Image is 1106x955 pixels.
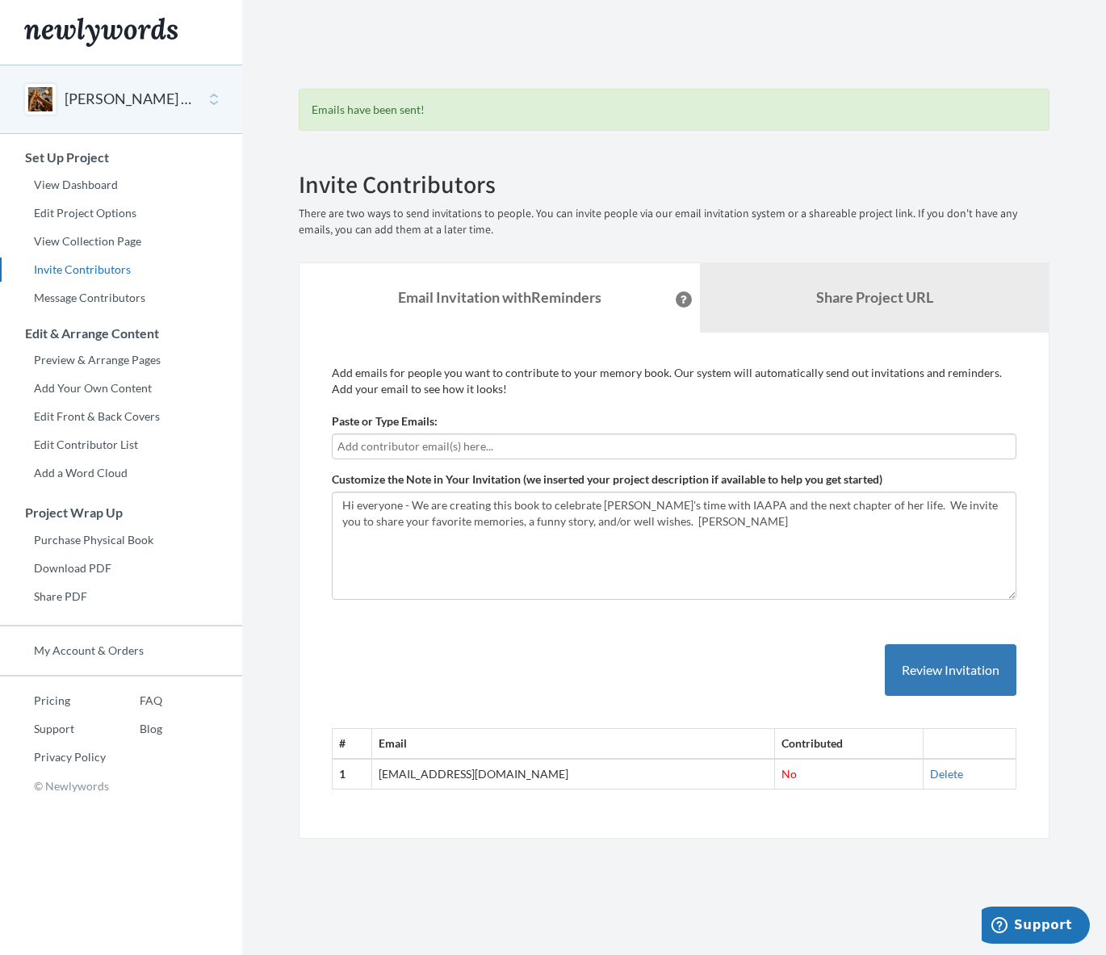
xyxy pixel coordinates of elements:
button: [PERSON_NAME] Retirement [65,89,195,110]
th: # [333,729,372,759]
b: Share Project URL [816,288,933,306]
p: There are two ways to send invitations to people. You can invite people via our email invitation ... [299,206,1049,238]
a: FAQ [106,689,162,713]
h2: Invite Contributors [299,171,1049,198]
h3: Project Wrap Up [1,505,242,520]
img: Newlywords logo [24,18,178,47]
div: Emails have been sent! [299,89,1049,131]
h3: Set Up Project [1,150,242,165]
input: Add contributor email(s) here... [337,438,1011,455]
th: Email [372,729,775,759]
td: [EMAIL_ADDRESS][DOMAIN_NAME] [372,759,775,789]
label: Paste or Type Emails: [332,413,438,429]
button: Review Invitation [885,644,1016,697]
th: Contributed [775,729,924,759]
label: Customize the Note in Your Invitation (we inserted your project description if available to help ... [332,471,882,488]
a: Delete [930,767,963,781]
p: Add emails for people you want to contribute to your memory book. Our system will automatically s... [332,365,1016,397]
textarea: Hi everyone - We are creating this book to celebrate [PERSON_NAME]'s time with IAAPA and the next... [332,492,1016,600]
strong: Email Invitation with Reminders [398,288,601,306]
h3: Edit & Arrange Content [1,326,242,341]
span: No [781,767,797,781]
th: 1 [333,759,372,789]
iframe: Opens a widget where you can chat to one of our agents [982,907,1090,947]
a: Blog [106,717,162,741]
